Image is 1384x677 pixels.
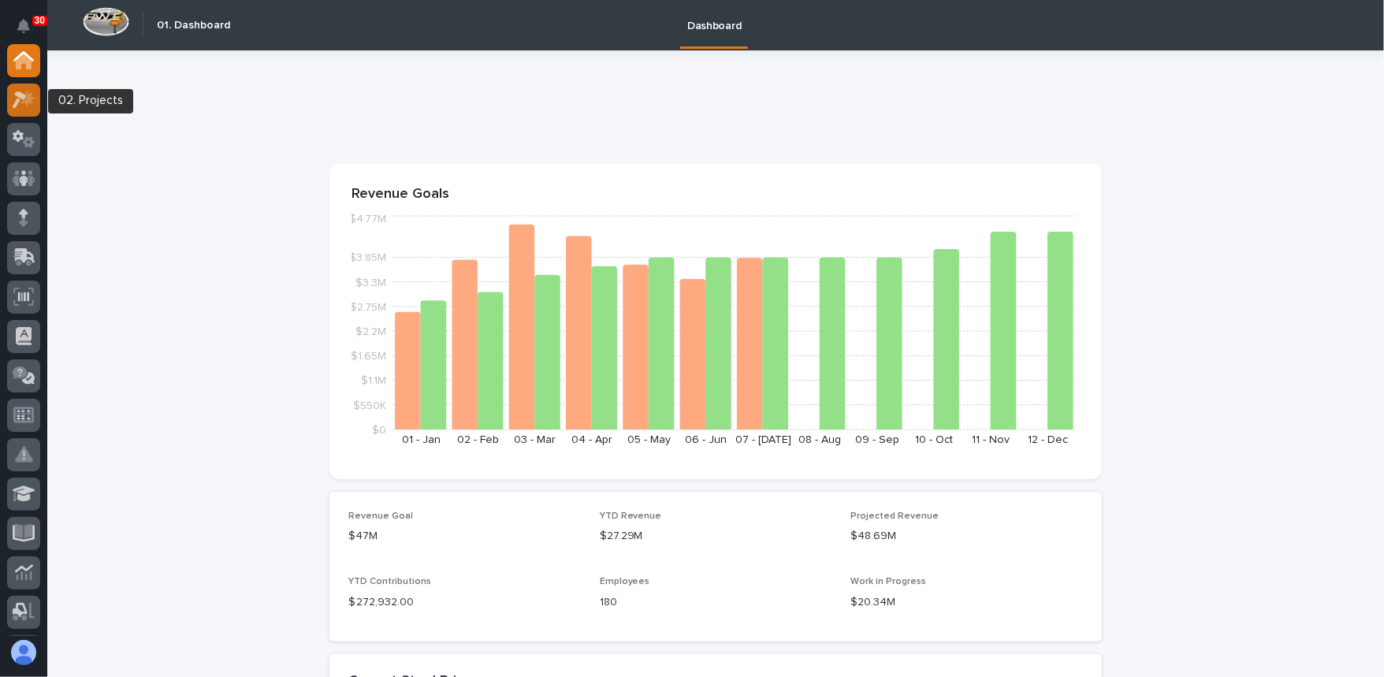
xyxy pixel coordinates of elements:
p: Revenue Goals [352,186,1080,203]
text: 01 - Jan [402,434,441,445]
span: YTD Revenue [600,511,662,521]
text: 11 - Nov [973,434,1010,445]
p: $ 272,932.00 [348,594,581,611]
tspan: $1.65M [351,352,386,363]
p: $47M [348,528,581,545]
p: $48.69M [850,528,1083,545]
p: $20.34M [850,594,1083,611]
text: 07 - [DATE] [735,434,791,445]
tspan: $4.77M [349,214,386,225]
div: Notifications30 [20,19,40,44]
text: 04 - Apr [571,434,612,445]
span: Projected Revenue [850,511,939,521]
tspan: $2.2M [355,326,386,337]
p: $27.29M [600,528,832,545]
tspan: $1.1M [361,376,386,387]
button: Notifications [7,9,40,43]
tspan: $0 [372,425,386,436]
button: users-avatar [7,636,40,669]
text: 02 - Feb [457,434,499,445]
tspan: $3.85M [349,253,386,264]
text: 05 - May [627,434,671,445]
span: Employees [600,577,650,586]
span: YTD Contributions [348,577,431,586]
text: 06 - Jun [685,434,727,445]
text: 10 - Oct [915,434,953,445]
tspan: $550K [353,400,386,411]
tspan: $2.75M [350,302,386,313]
text: 08 - Aug [799,434,842,445]
img: Workspace Logo [83,7,129,36]
text: 09 - Sep [855,434,899,445]
p: 180 [600,594,832,611]
tspan: $3.3M [355,277,386,288]
span: Work in Progress [850,577,926,586]
p: 30 [35,15,45,26]
text: 12 - Dec [1028,434,1068,445]
text: 03 - Mar [514,434,556,445]
span: Revenue Goal [348,511,413,521]
h2: 01. Dashboard [157,19,230,32]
